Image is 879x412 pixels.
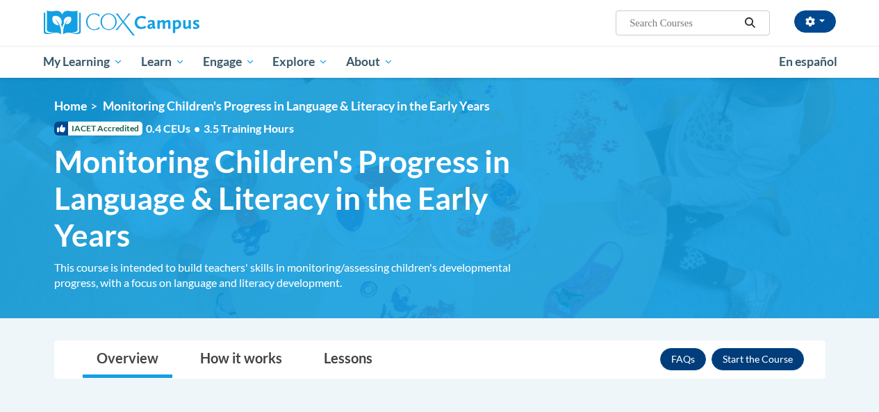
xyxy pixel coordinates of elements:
[739,15,760,31] button: Search
[146,121,294,136] span: 0.4 CEUs
[132,46,194,78] a: Learn
[186,341,296,378] a: How it works
[54,143,534,253] span: Monitoring Children's Progress in Language & Literacy in the Early Years
[194,46,264,78] a: Engage
[35,46,133,78] a: My Learning
[141,53,185,70] span: Learn
[203,53,255,70] span: Engage
[44,10,294,35] a: Cox Campus
[337,46,402,78] a: About
[779,54,837,69] span: En español
[310,341,386,378] a: Lessons
[204,122,294,135] span: 3.5 Training Hours
[770,47,846,76] a: En español
[346,53,393,70] span: About
[54,122,142,135] span: IACET Accredited
[44,10,199,35] img: Cox Campus
[54,99,87,113] a: Home
[272,53,328,70] span: Explore
[660,348,706,370] a: FAQs
[43,53,123,70] span: My Learning
[263,46,337,78] a: Explore
[712,348,804,370] button: Enroll
[194,122,200,135] span: •
[103,99,490,113] span: Monitoring Children's Progress in Language & Literacy in the Early Years
[83,341,172,378] a: Overview
[33,46,846,78] div: Main menu
[54,260,534,290] div: This course is intended to build teachers' skills in monitoring/assessing children's developmenta...
[628,15,739,31] input: Search Courses
[794,10,836,33] button: Account Settings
